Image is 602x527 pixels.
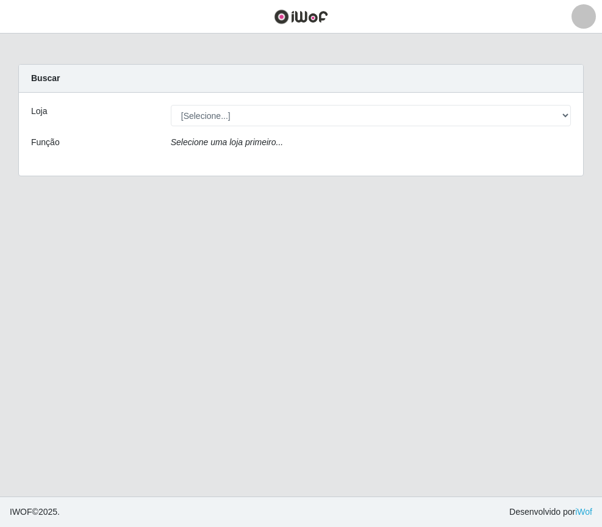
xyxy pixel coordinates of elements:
[31,136,60,149] label: Função
[31,73,60,83] strong: Buscar
[575,507,592,517] a: iWof
[10,506,60,518] span: © 2025 .
[171,137,283,147] i: Selecione uma loja primeiro...
[509,506,592,518] span: Desenvolvido por
[274,9,328,24] img: CoreUI Logo
[31,105,47,118] label: Loja
[10,507,32,517] span: IWOF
